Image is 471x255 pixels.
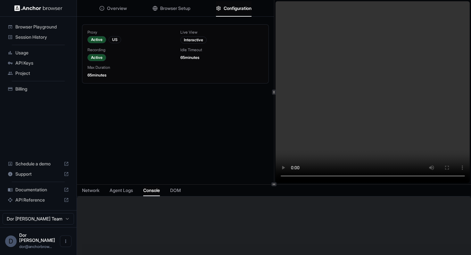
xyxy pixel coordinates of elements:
[15,161,61,167] span: Schedule a demo
[87,36,106,43] div: Active
[15,34,69,40] span: Session History
[15,171,61,177] span: Support
[5,58,71,68] div: API Keys
[15,70,69,76] span: Project
[5,235,17,247] div: D
[5,195,71,205] div: API Reference
[180,36,207,44] div: Interactive
[110,187,133,194] span: Agent Logs
[87,73,106,77] span: 65 minutes
[15,60,69,66] span: API Keys
[5,68,71,78] div: Project
[87,54,106,61] div: Active
[87,30,170,35] div: Proxy
[60,235,71,247] button: Open menu
[160,5,190,12] span: Browser Setup
[19,244,52,249] span: dor@anchorbrowser.io
[180,55,199,60] span: 65 minutes
[5,185,71,195] div: Documentation
[5,169,71,179] div: Support
[5,22,71,32] div: Browser Playground
[15,197,61,203] span: API Reference
[5,32,71,42] div: Session History
[19,232,55,243] span: Dor Dankner
[180,47,263,52] div: Idle Timeout
[5,159,71,169] div: Schedule a demo
[107,5,127,12] span: Overview
[5,48,71,58] div: Usage
[170,187,181,194] span: DOM
[143,187,160,194] span: Console
[87,65,170,70] div: Max Duration
[14,5,62,11] img: Anchor Logo
[109,36,121,43] div: US
[15,50,69,56] span: Usage
[87,47,170,52] div: Recording
[15,187,61,193] span: Documentation
[5,84,71,94] div: Billing
[15,86,69,92] span: Billing
[224,5,252,12] span: Configuration
[180,30,263,35] div: Live View
[15,24,69,30] span: Browser Playground
[82,187,99,194] span: Network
